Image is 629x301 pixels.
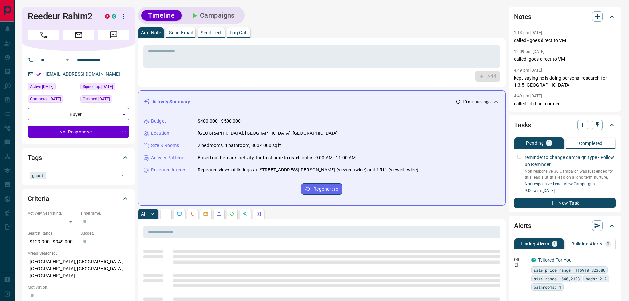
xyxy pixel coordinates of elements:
div: Fri Jun 27 2025 [80,95,129,105]
div: Criteria [28,191,129,207]
p: 1:13 pm [DATE] [514,30,542,35]
svg: Requests [229,211,235,217]
p: $400,000 - $500,000 [198,118,241,125]
svg: Listing Alerts [216,211,222,217]
span: Email [63,30,94,40]
p: [GEOGRAPHIC_DATA], [GEOGRAPHIC_DATA], [GEOGRAPHIC_DATA], [GEOGRAPHIC_DATA], [GEOGRAPHIC_DATA] [28,256,129,281]
button: Regenerate [301,183,342,195]
svg: Lead Browsing Activity [177,211,182,217]
span: Call [28,30,59,40]
p: Location [151,130,169,137]
p: Completed [579,141,603,146]
svg: Calls [190,211,195,217]
p: kept saying he is doing personal research for 1,3,5 [GEOGRAPHIC_DATA] [514,75,616,89]
p: Send Text [201,30,222,35]
button: Campaigns [184,10,241,21]
a: Tailored For You [538,257,572,263]
div: Activity Summary10 minutes ago [144,96,500,108]
p: 1 [548,141,550,145]
p: Send Email [169,30,193,35]
svg: Agent Actions [256,211,261,217]
h2: Notes [514,11,531,22]
p: Add Note [141,30,161,35]
div: Wed Jul 09 2025 [28,95,77,105]
p: Off [514,257,527,263]
p: called - did not connect [514,100,616,107]
span: bathrooms: 1 [534,284,561,290]
p: Size & Rooms [151,142,179,149]
svg: Push Notification Only [514,263,519,267]
p: Non responsive 30 Campaign was just ended for this lead. Put this lead on a long term nurture. [525,169,616,180]
a: Not responsive Lead- View Campaigns [525,182,595,186]
p: 9:00 a.m. [DATE] [525,188,616,194]
p: 1 [553,242,556,246]
p: Listing Alerts [521,242,549,246]
p: All [141,212,146,216]
h1: Reedeur Rahim2 [28,11,95,21]
button: Open [63,56,71,64]
p: Building Alerts [571,242,603,246]
a: [EMAIL_ADDRESS][DOMAIN_NAME] [46,71,120,77]
p: Repeated Interest [151,167,188,173]
div: Alerts [514,218,616,234]
h2: Alerts [514,220,531,231]
p: 12:09 pm [DATE] [514,49,544,54]
span: Contacted [DATE] [30,96,61,102]
p: called - goes direct to VM [514,37,616,44]
p: 4:49 pm [DATE] [514,68,542,73]
p: Motivation: [28,284,129,290]
p: Budget: [80,230,129,236]
p: [GEOGRAPHIC_DATA], [GEOGRAPHIC_DATA], [GEOGRAPHIC_DATA] [198,130,338,137]
button: Open [118,171,127,180]
p: Activity Summary [152,98,190,105]
button: Timeline [141,10,182,21]
span: sale price range: 116910,823680 [534,267,605,273]
p: Based on the lead's activity, the best time to reach out is: 9:00 AM - 11:00 AM [198,154,356,161]
div: Fri Jun 13 2025 [80,83,129,92]
svg: Emails [203,211,208,217]
p: Repeated views of listings at [STREET_ADDRESS][PERSON_NAME] (viewed twice) and 1511 (viewed twice). [198,167,420,173]
div: Notes [514,9,616,24]
svg: Opportunities [243,211,248,217]
p: 0 [607,242,609,246]
div: condos.ca [112,14,116,19]
span: beds: 2-2 [586,275,607,282]
p: reminder to change campaign type - Follow up Reminder [525,154,616,168]
div: Tasks [514,117,616,133]
h2: Tags [28,152,42,163]
span: ghost [32,172,44,179]
span: Claimed [DATE] [83,96,110,102]
p: Budget [151,118,166,125]
p: Log Call [230,30,247,35]
p: Search Range: [28,230,77,236]
div: Buyer [28,108,129,120]
span: Signed up [DATE] [83,83,113,90]
p: 10 minutes ago [462,99,491,105]
svg: Email Verified [36,72,41,77]
p: 2 bedrooms, 1 bathroom, 800-1000 sqft [198,142,281,149]
p: $129,900 - $949,000 [28,236,77,247]
button: New Task [514,198,616,208]
span: Active [DATE] [30,83,53,90]
span: size range: 540,2198 [534,275,580,282]
p: Timeframe: [80,210,129,216]
p: Pending [526,141,544,145]
div: Not Responsive [28,126,129,138]
p: Activity Pattern [151,154,183,161]
div: Tags [28,150,129,166]
div: property.ca [105,14,110,19]
span: Message [98,30,129,40]
h2: Tasks [514,120,531,130]
div: condos.ca [531,258,536,262]
p: Areas Searched: [28,250,129,256]
div: Tue Oct 14 2025 [28,83,77,92]
p: Actively Searching: [28,210,77,216]
h2: Criteria [28,193,49,204]
p: called- goes direct to VM [514,56,616,63]
p: 4:49 pm [DATE] [514,94,542,98]
svg: Notes [163,211,169,217]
